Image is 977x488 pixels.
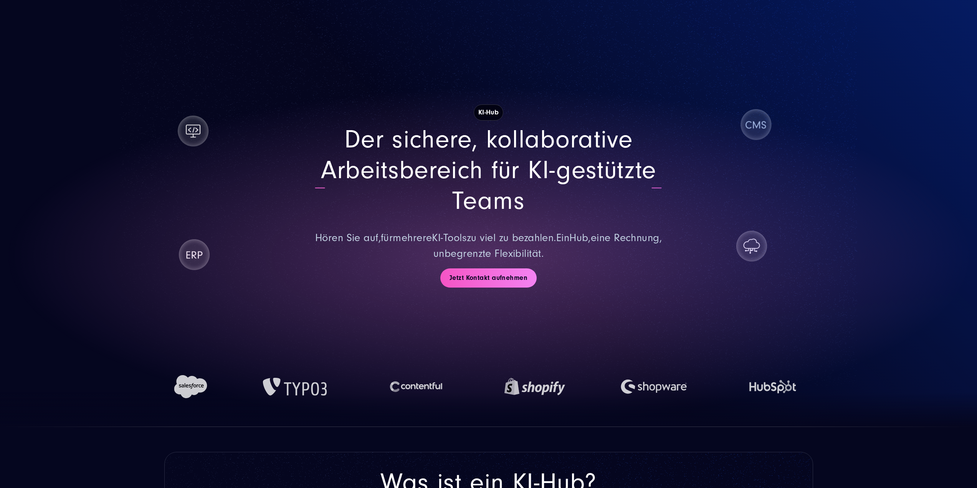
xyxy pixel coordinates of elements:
span: eine Rechnung, [591,232,662,244]
img: Shopify Logo | KI-Hub von SUNZINET [504,362,565,412]
span: Flexibilität [494,248,541,260]
img: HubSpot Logo | KI-Hub von SUNZINET [742,362,803,412]
img: Salesforce Logo | KI-Hub von SUNZINET [174,362,207,412]
span: zu viel zu bezahlen [467,232,554,244]
span: . [554,232,556,244]
h1: KI-Hub [474,104,503,121]
span: . [541,248,544,260]
span: für [381,232,393,244]
span: Hub [569,232,588,244]
img: Contentful Logo | KI-Hub von SUNZINET [382,362,449,412]
span: KI-Tools [432,232,467,244]
a: Jetzt Kontakt aufnehmen [440,268,537,288]
span: Hören Sie auf, [315,232,381,244]
span: mehrere [393,232,432,244]
img: Shopware Logo | KI-Hub von SUNZINET [620,362,687,412]
span: Ein [556,232,569,244]
span: unbegrenzte [433,248,491,260]
span: Der sichere, kollaborative Arbeitsbereich für KI-gestützte Teams [321,125,656,215]
img: TYPO3 Logo | KI-Hub von SUNZINET [263,362,327,412]
span: , [588,232,590,244]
